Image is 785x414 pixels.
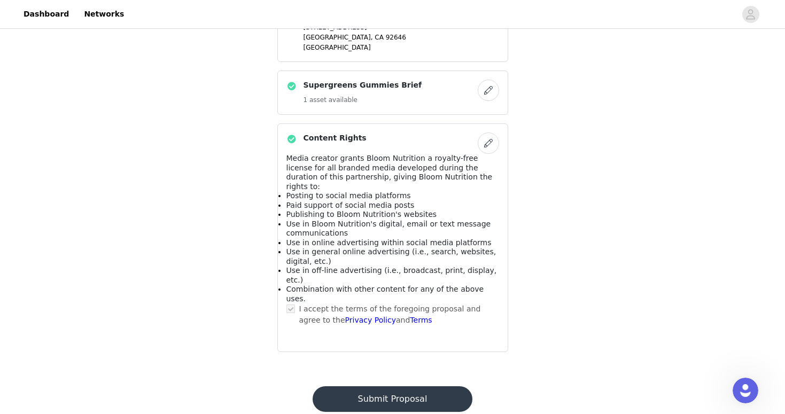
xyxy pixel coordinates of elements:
div: Supergreens Gummies Brief [277,71,508,115]
h4: Supergreens Gummies Brief [304,80,422,91]
span: CA [375,34,384,41]
iframe: Intercom live chat [733,378,758,403]
p: [GEOGRAPHIC_DATA] [304,43,499,52]
a: Dashboard [17,2,75,26]
h4: Content Rights [304,132,367,144]
span: Media creator grants Bloom Nutrition a royalty-free license for all branded media developed durin... [286,154,493,191]
span: Use in Bloom Nutrition's digital, email or text message communications [286,220,491,238]
span: Publishing to Bloom Nutrition's websites [286,210,437,218]
a: Privacy Policy [345,316,396,324]
span: Use in online advertising within social media platforms [286,238,492,247]
span: Combination with other content for any of the above uses. [286,285,484,303]
div: Content Rights [277,123,508,352]
div: avatar [745,6,756,23]
a: Terms [410,316,432,324]
span: [GEOGRAPHIC_DATA], [304,34,373,41]
a: Networks [77,2,130,26]
p: I accept the terms of the foregoing proposal and agree to the and [299,303,499,326]
span: Paid support of social media posts [286,201,415,209]
span: Posting to social media platforms [286,191,411,200]
h5: 1 asset available [304,95,422,105]
span: Use in general online advertising (i.e., search, websites, digital, etc.) [286,247,496,265]
span: 92646 [386,34,406,41]
button: Submit Proposal [313,386,472,412]
span: Use in off-line advertising (i.e., broadcast, print, display, etc.) [286,266,497,284]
